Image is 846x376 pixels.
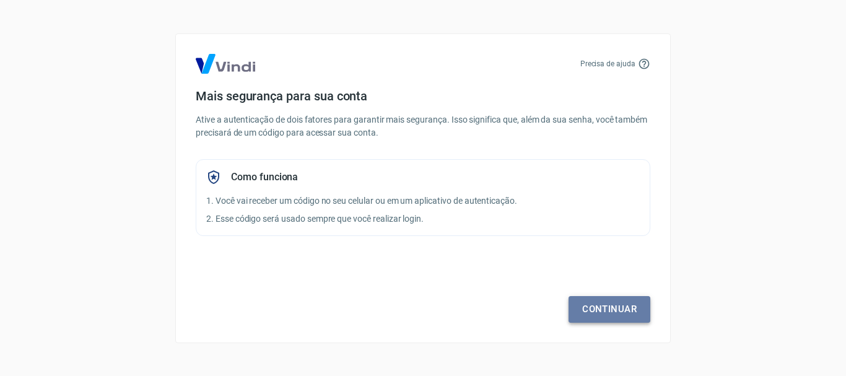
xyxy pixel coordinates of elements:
a: Continuar [569,296,650,322]
h5: Como funciona [231,171,298,183]
img: Logo Vind [196,54,255,74]
p: 1. Você vai receber um código no seu celular ou em um aplicativo de autenticação. [206,195,640,208]
p: Ative a autenticação de dois fatores para garantir mais segurança. Isso significa que, além da su... [196,113,650,139]
h4: Mais segurança para sua conta [196,89,650,103]
p: 2. Esse código será usado sempre que você realizar login. [206,212,640,225]
p: Precisa de ajuda [580,58,635,69]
